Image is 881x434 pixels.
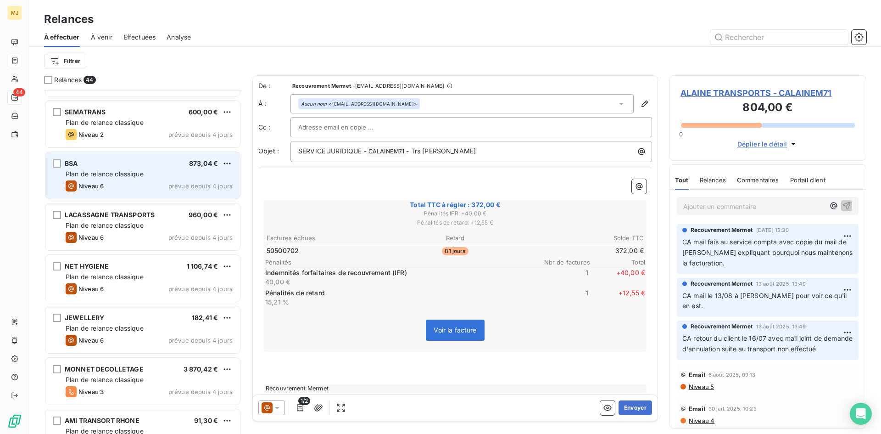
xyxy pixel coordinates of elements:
[737,139,787,149] span: Déplier le détail
[367,147,406,157] span: CALAINEM71
[123,33,156,42] span: Effectuées
[301,101,327,107] em: Aucun nom
[682,334,854,353] span: CA retour du client le 16/07 avec mail joint de demande d'annulation suite au transport non effectué
[78,234,104,241] span: Niveau 6
[267,246,299,255] span: 50500702
[301,101,417,107] div: <[EMAIL_ADDRESS][DOMAIN_NAME]>
[756,281,806,287] span: 13 août 2025, 13:49
[44,11,94,28] h3: Relances
[298,120,397,134] input: Adresse email en copie ...
[688,383,714,390] span: Niveau 5
[756,227,789,233] span: [DATE] 15:30
[265,288,531,298] p: Pénalités de retard
[258,123,290,132] label: Cc :
[406,147,476,155] span: - Trs [PERSON_NAME]
[184,365,218,373] span: 3 870,42 €
[168,285,233,293] span: prévue depuis 4 jours
[850,403,872,425] div: Open Intercom Messenger
[619,400,652,415] button: Envoyer
[66,376,144,383] span: Plan de relance classique
[189,108,218,116] span: 600,00 €
[590,288,645,307] span: + 12,55 €
[266,233,391,243] th: Factures échues
[168,388,233,395] span: prévue depuis 4 jours
[265,298,531,307] p: 15,21 %
[679,130,683,138] span: 0
[756,324,806,329] span: 13 août 2025, 13:49
[258,81,290,90] span: De :
[194,417,218,424] span: 91,30 €
[434,326,476,334] span: Voir la facture
[680,99,855,118] h3: 804,00 €
[680,87,855,99] span: ALAINE TRANSPORTS - CALAINEM71
[708,406,757,411] span: 30 juil. 2025, 10:23
[78,131,104,138] span: Niveau 2
[691,226,753,234] span: Recouvrement Mermet
[688,417,714,424] span: Niveau 4
[66,324,144,332] span: Plan de relance classique
[708,372,756,378] span: 6 août 2025, 09:13
[44,54,86,68] button: Filtrer
[168,337,233,344] span: prévue depuis 4 jours
[168,234,233,241] span: prévue depuis 4 jours
[65,365,144,373] span: MONNET DECOLLETAGE
[65,417,139,424] span: AMI TRANSORT RHONE
[91,33,112,42] span: À venir
[168,182,233,190] span: prévue depuis 4 jours
[65,262,109,270] span: NET HYGIENE
[533,268,588,287] span: 1
[353,83,444,89] span: - [EMAIL_ADDRESS][DOMAIN_NAME]
[682,238,855,267] span: CA mail fais au service compta avec copie du mail de [PERSON_NAME] expliquant pourquoi nous maint...
[78,285,104,293] span: Niveau 6
[689,371,706,378] span: Email
[189,159,218,167] span: 873,04 €
[691,322,753,331] span: Recouvrement Mermet
[66,221,144,229] span: Plan de relance classique
[689,405,706,412] span: Email
[265,268,531,277] p: Indemnités forfaitaires de recouvrement (IFR)
[265,209,645,218] span: Pénalités IFR : + 40,00 €
[187,262,218,270] span: 1 106,74 €
[78,182,104,190] span: Niveau 6
[535,259,590,266] span: Nbr de factures
[735,139,801,149] button: Déplier le détail
[65,159,78,167] span: BSA
[66,170,144,178] span: Plan de relance classique
[65,211,155,219] span: LACASSAGNE TRANSPORTS
[590,259,645,266] span: Total
[519,246,644,256] td: 372,00 €
[78,337,104,344] span: Niveau 6
[65,108,106,116] span: SEMATRANS
[298,147,367,155] span: SERVICE JURIDIQUE -
[66,118,144,126] span: Plan de relance classique
[54,75,82,85] span: Relances
[44,33,80,42] span: À effectuer
[13,88,25,96] span: 44
[533,288,588,307] span: 1
[78,388,104,395] span: Niveau 3
[265,200,645,209] span: Total TTC à régler : 372,00 €
[590,268,645,287] span: + 40,00 €
[292,83,351,89] span: Recouvrement Mermet
[265,219,645,227] span: Pénalités de retard : + 12,55 €
[168,131,233,138] span: prévue depuis 4 jours
[265,259,535,266] span: Pénalités
[737,176,779,184] span: Commentaires
[7,6,22,20] div: MJ
[192,314,218,321] span: 182,41 €
[189,211,218,219] span: 960,00 €
[258,99,290,108] label: À :
[790,176,825,184] span: Portail client
[519,233,644,243] th: Solde TTC
[691,280,753,288] span: Recouvrement Mermet
[392,233,518,243] th: Retard
[442,247,468,255] span: 81 jours
[700,176,726,184] span: Relances
[265,277,531,287] p: 40,00 €
[44,90,241,434] div: grid
[84,76,95,84] span: 44
[710,30,848,45] input: Rechercher
[298,397,310,405] span: 1/2
[65,314,104,321] span: JEWELLERY
[258,147,279,155] span: Objet :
